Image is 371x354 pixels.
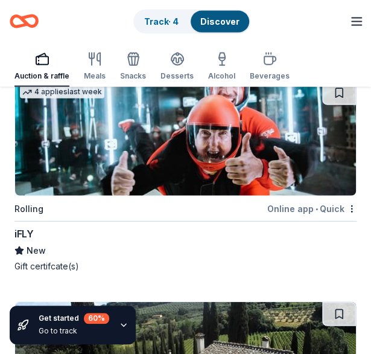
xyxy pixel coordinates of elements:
div: Get started [39,313,109,324]
div: Go to track [39,326,109,336]
div: Gift certifcate(s) [14,260,357,272]
span: New [27,243,46,258]
div: iFLY [14,227,33,241]
div: Rolling [14,202,43,216]
div: Beverages [250,71,290,81]
button: Snacks [120,47,146,87]
a: Image for iFLY4 applieslast weekRollingOnline app•QuickiFLYNewGift certifcate(s) [14,80,357,272]
div: Meals [84,71,106,81]
div: Alcohol [208,71,235,81]
button: Desserts [160,47,194,87]
a: Home [10,7,39,36]
span: • [316,204,318,214]
button: Meals [84,47,106,87]
div: Snacks [120,71,146,81]
button: Track· 4Discover [133,10,250,34]
a: Discover [200,16,239,27]
a: Track· 4 [144,16,179,27]
img: Image for iFLY [15,81,356,196]
button: Alcohol [208,47,235,87]
button: Auction & raffle [14,47,69,87]
div: 60 % [84,313,109,324]
button: Beverages [250,47,290,87]
div: Auction & raffle [14,71,69,81]
div: Desserts [160,71,194,81]
div: 4 applies last week [20,86,104,98]
div: Online app Quick [267,201,357,216]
